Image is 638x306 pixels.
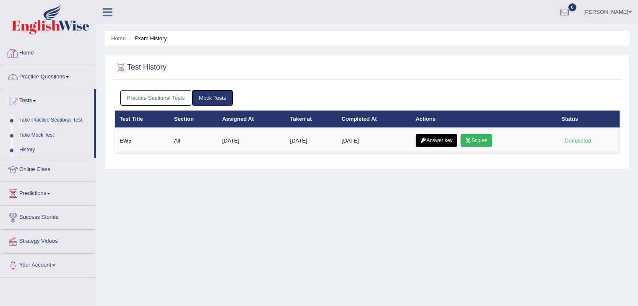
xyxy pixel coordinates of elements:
[111,35,126,41] a: Home
[16,128,94,143] a: Take Mock Test
[0,41,96,62] a: Home
[0,182,96,203] a: Predictions
[192,90,233,106] a: Mock Tests
[120,90,192,106] a: Practice Sectional Tests
[115,61,167,74] h2: Test History
[0,254,96,275] a: Your Account
[337,128,411,154] td: [DATE]
[557,110,620,128] th: Status
[169,128,218,154] td: All
[218,110,286,128] th: Assigned At
[568,3,577,11] span: 6
[416,134,457,147] a: Answer key
[16,143,94,158] a: History
[169,110,218,128] th: Section
[16,113,94,128] a: Take Practice Sectional Test
[0,65,96,86] a: Practice Questions
[127,34,167,42] li: Exam History
[0,206,96,227] a: Success Stories
[0,230,96,251] a: Strategy Videos
[411,110,557,128] th: Actions
[562,136,594,145] div: Completed
[115,110,169,128] th: Test Title
[0,158,96,179] a: Online Class
[286,128,337,154] td: [DATE]
[115,128,169,154] td: EW5
[337,110,411,128] th: Completed At
[218,128,286,154] td: [DATE]
[286,110,337,128] th: Taken at
[461,134,492,147] a: Scores
[0,89,94,110] a: Tests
